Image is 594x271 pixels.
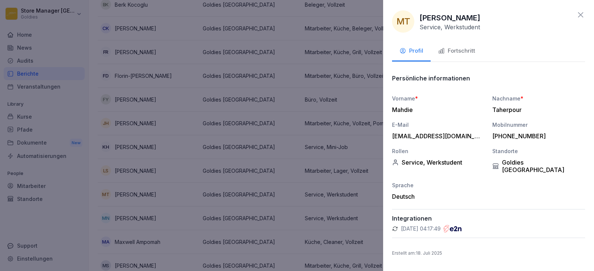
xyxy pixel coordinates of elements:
[492,106,581,113] div: Taherpour
[392,121,485,129] div: E-Mail
[492,95,585,102] div: Nachname
[492,159,585,173] div: Goldies [GEOGRAPHIC_DATA]
[420,12,480,23] p: [PERSON_NAME]
[392,10,414,33] div: MT
[392,132,481,140] div: [EMAIL_ADDRESS][DOMAIN_NAME]
[392,159,485,166] div: Service, Werkstudent
[392,42,431,62] button: Profil
[399,47,423,55] div: Profil
[492,121,585,129] div: Mobilnummer
[392,106,481,113] div: Mahdie
[438,47,475,55] div: Fortschritt
[392,147,485,155] div: Rollen
[392,215,585,222] p: Integrationen
[392,181,485,189] div: Sprache
[492,132,581,140] div: [PHONE_NUMBER]
[492,147,585,155] div: Standorte
[392,75,470,82] p: Persönliche informationen
[392,95,485,102] div: Vorname
[444,225,461,232] img: e2n.png
[420,23,480,31] p: Service, Werkstudent
[392,250,585,257] p: Erstellt am : 18. Juli 2025
[401,225,441,232] p: [DATE] 04:17:49
[392,193,485,200] div: Deutsch
[431,42,483,62] button: Fortschritt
